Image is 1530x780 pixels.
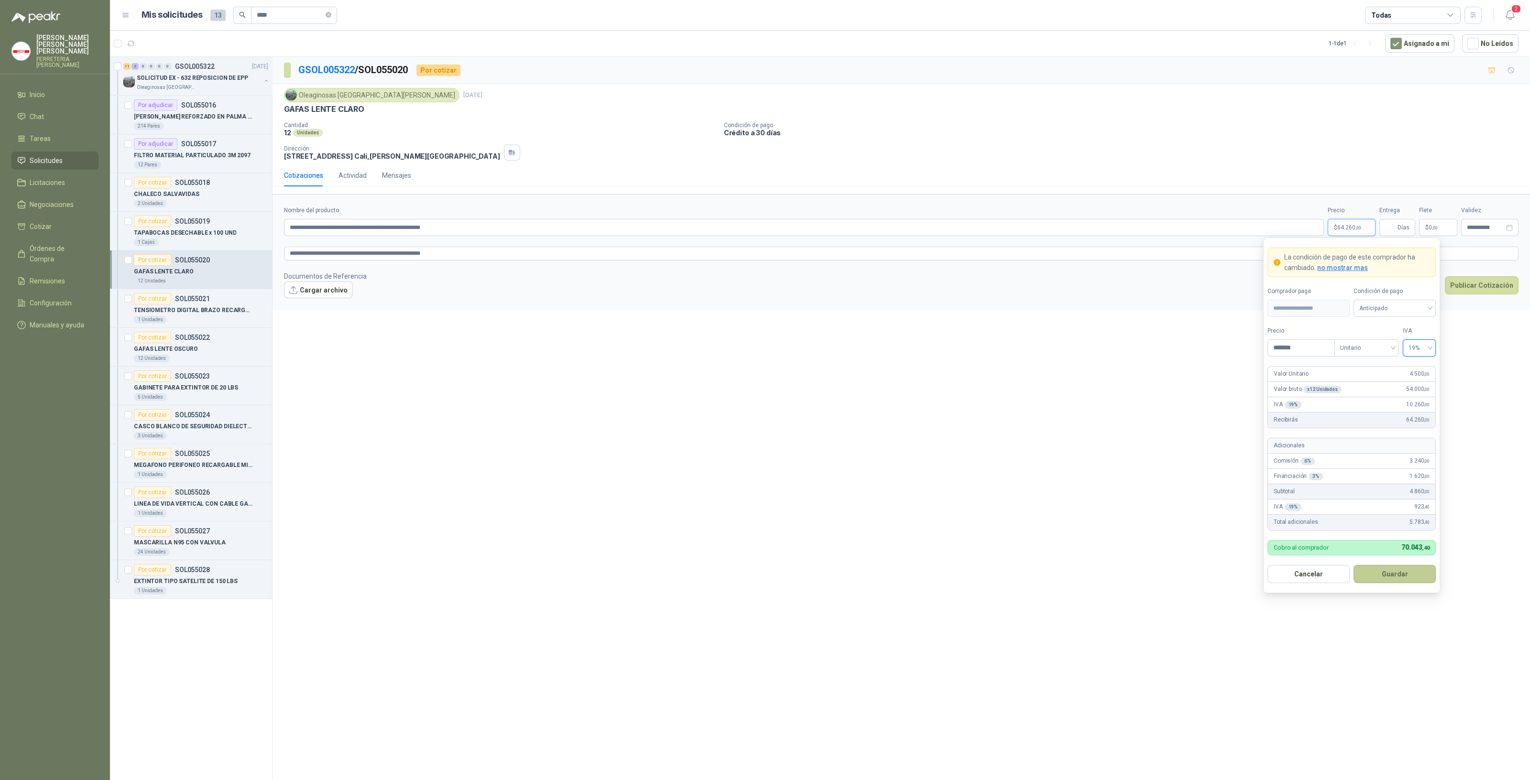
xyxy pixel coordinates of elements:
[175,334,210,341] p: SOL055022
[298,63,409,77] p: / SOL055020
[284,145,500,152] p: Dirección
[1424,504,1430,509] span: ,40
[175,412,210,418] p: SOL055024
[1317,264,1368,271] span: no mostrar mas
[1354,565,1436,583] button: Guardar
[1274,518,1318,527] p: Total adicionales
[140,63,147,70] div: 0
[134,238,159,246] div: 1 Cajas
[1419,219,1457,236] p: $ 0,00
[239,11,246,18] span: search
[1274,487,1295,496] p: Subtotal
[326,11,331,20] span: close-circle
[134,409,171,421] div: Por cotizar
[134,316,167,324] div: 1 Unidades
[137,84,197,91] p: Oleaginosas [GEOGRAPHIC_DATA][PERSON_NAME]
[134,509,167,517] div: 1 Unidades
[284,152,500,160] p: [STREET_ADDRESS] Cali , [PERSON_NAME][GEOGRAPHIC_DATA]
[30,243,89,264] span: Órdenes de Compra
[12,42,30,60] img: Company Logo
[1337,225,1361,230] span: 64.260
[11,294,98,312] a: Configuración
[175,218,210,225] p: SOL055019
[1410,472,1430,481] span: 1.620
[134,306,253,315] p: TENSIOMETRO DIGITAL BRAZO RECARGABLE USB
[1274,502,1301,511] p: IVA
[110,212,272,250] a: Por cotizarSOL055019TAPABOCAS DESECHABLE x 100 UND1 Cajas
[175,450,210,457] p: SOL055025
[1403,326,1436,336] label: IVA
[1284,252,1430,273] p: La condición de pago de este comprador ha cambiado.
[463,91,482,100] p: [DATE]
[1424,371,1430,377] span: ,00
[1422,545,1430,551] span: ,40
[1398,219,1410,236] span: Días
[36,56,98,68] p: FERRETERIA [PERSON_NAME]
[339,170,367,181] div: Actividad
[1359,301,1430,315] span: Anticipado
[1328,206,1376,215] label: Precio
[1419,206,1457,215] label: Flete
[1371,10,1391,21] div: Todas
[110,134,272,173] a: Por adjudicarSOL055017FILTRO MATERIAL PARTICULADO 3M 209712 Pares
[1303,386,1341,393] div: x 12 Unidades
[156,63,163,70] div: 0
[134,99,177,111] div: Por adjudicar
[110,250,272,289] a: Por cotizarSOL055020GAFAS LENTE CLARO12 Unidades
[1274,544,1329,551] p: Cobro al comprador
[284,271,367,282] p: Documentos de Referencia
[1274,400,1301,409] p: IVA
[284,122,716,129] p: Cantidad
[11,130,98,148] a: Tareas
[284,104,364,114] p: GAFAS LENTE CLARO
[1406,400,1430,409] span: 10.260
[134,355,170,362] div: 12 Unidades
[11,11,60,23] img: Logo peakr
[293,129,323,137] div: Unidades
[382,170,411,181] div: Mensajes
[110,173,272,212] a: Por cotizarSOL055018CHALECO SALVAVIDAS2 Unidades
[1379,206,1415,215] label: Entrega
[11,316,98,334] a: Manuales y ayuda
[134,499,253,509] p: LINEA DE VIDA VERTICAL CON CABLE GALVANIZADO 3/16" CON GANCHOS DE BLOQUEO DE BARRAS ALUMINIO
[134,471,167,478] div: 1 Unidades
[1274,415,1298,424] p: Recibirás
[110,560,272,599] a: Por cotizarSOL055028EXTINTOR TIPO SATELITE DE 150 LBS1 Unidades
[1432,225,1438,230] span: ,00
[284,170,323,181] div: Cotizaciones
[1424,458,1430,464] span: ,00
[284,206,1324,215] label: Nombre del producto
[30,199,74,210] span: Negociaciones
[1406,385,1430,394] span: 54.000
[110,96,272,134] a: Por adjudicarSOL055016[PERSON_NAME] REFORZADO EN PALMA ML214 Pares
[1462,34,1519,53] button: No Leídos
[134,487,171,498] div: Por cotizar
[210,10,226,21] span: 13
[1501,7,1519,24] button: 2
[11,152,98,170] a: Solicitudes
[1410,369,1430,379] span: 4.500
[1461,206,1519,215] label: Validez
[30,221,52,232] span: Cotizar
[134,577,238,586] p: EXTINTOR TIPO SATELITE DE 150 LBS
[134,370,171,382] div: Por cotizar
[286,90,296,100] img: Company Logo
[134,345,198,354] p: GAFAS LENTE OSCURO
[1410,456,1430,466] span: 3.240
[252,62,268,71] p: [DATE]
[1414,502,1430,511] span: 923
[11,86,98,104] a: Inicio
[134,448,171,459] div: Por cotizar
[131,63,139,70] div: 2
[36,34,98,54] p: [PERSON_NAME] [PERSON_NAME] [PERSON_NAME]
[134,112,253,121] p: [PERSON_NAME] REFORZADO EN PALMA ML
[123,61,270,91] a: 11 2 0 0 0 0 GSOL005322[DATE] Company LogoSOLICITUD EX - 632 REPOSICION DE EPPOleaginosas [GEOGRA...
[148,63,155,70] div: 0
[134,538,226,547] p: MASCARILLA N95 CON VALVULA
[123,63,131,70] div: 11
[30,298,72,308] span: Configuración
[30,155,63,166] span: Solicitudes
[134,177,171,188] div: Por cotizar
[175,179,210,186] p: SOL055018
[1424,474,1430,479] span: ,00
